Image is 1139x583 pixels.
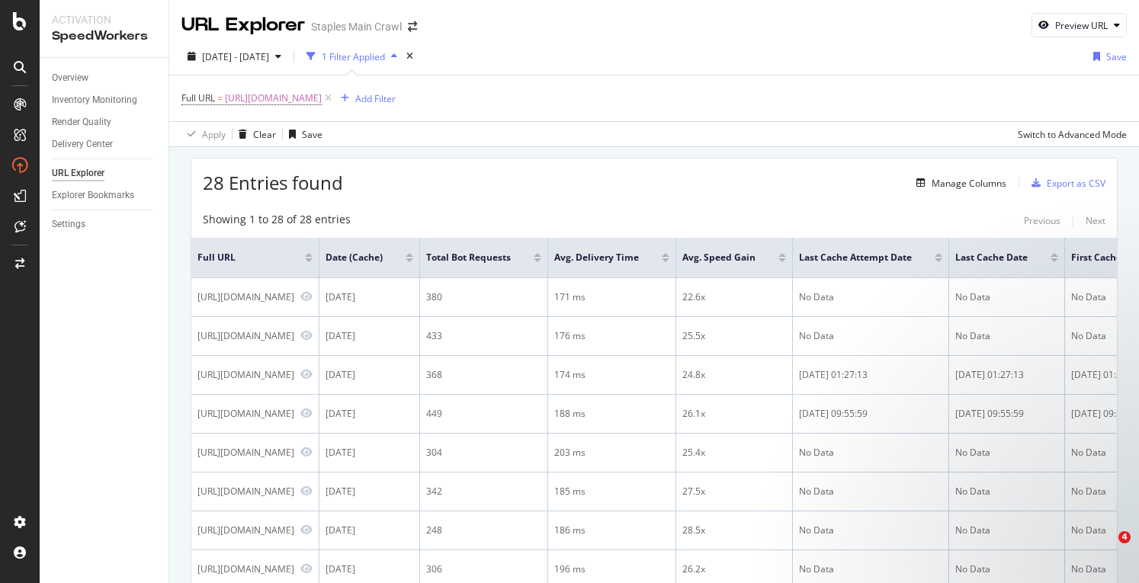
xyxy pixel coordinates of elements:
[335,89,396,107] button: Add Filter
[799,524,942,537] div: No Data
[52,70,158,86] a: Overview
[1012,122,1127,146] button: Switch to Advanced Mode
[426,562,541,576] div: 306
[554,251,639,264] span: Avg. Delivery Time
[52,216,85,232] div: Settings
[326,251,383,264] span: Date (Cache)
[426,290,541,304] div: 380
[52,136,158,152] a: Delivery Center
[300,563,313,574] a: Preview https://www.staples.com/Pens/cat_CL110001
[1047,177,1105,190] div: Export as CSV
[955,368,1058,382] div: [DATE] 01:27:13
[302,128,322,141] div: Save
[1024,212,1060,230] button: Previous
[181,12,305,38] div: URL Explorer
[554,446,669,460] div: 203 ms
[910,174,1006,192] button: Manage Columns
[197,562,294,575] div: [URL][DOMAIN_NAME]
[554,368,669,382] div: 174 ms
[1055,19,1108,32] div: Preview URL
[1032,13,1127,37] button: Preview URL
[326,446,413,460] div: [DATE]
[1118,531,1131,543] span: 4
[554,329,669,343] div: 176 ms
[197,446,294,459] div: [URL][DOMAIN_NAME]
[799,407,942,421] div: [DATE] 09:55:59
[181,44,287,69] button: [DATE] - [DATE]
[52,114,111,130] div: Render Quality
[52,165,158,181] a: URL Explorer
[300,291,313,302] a: Preview https://www.staples.com/Pens/cat_CL110001
[203,212,351,230] div: Showing 1 to 28 of 28 entries
[52,136,113,152] div: Delivery Center
[955,562,1058,576] div: No Data
[283,122,322,146] button: Save
[554,485,669,498] div: 185 ms
[197,290,294,303] div: [URL][DOMAIN_NAME]
[554,290,669,304] div: 171 ms
[1018,128,1127,141] div: Switch to Advanced Mode
[300,524,313,535] a: Preview https://www.staples.com/Pens/cat_CL110001
[799,368,942,382] div: [DATE] 01:27:13
[554,407,669,421] div: 188 ms
[426,329,541,343] div: 433
[253,128,276,141] div: Clear
[52,12,156,27] div: Activation
[554,524,669,537] div: 186 ms
[682,446,786,460] div: 25.4x
[300,485,313,496] a: Preview https://www.staples.com/Pens/cat_CL110001
[326,407,413,421] div: [DATE]
[52,92,137,108] div: Inventory Monitoring
[932,177,1006,190] div: Manage Columns
[799,446,942,460] div: No Data
[52,27,156,45] div: SpeedWorkers
[197,329,294,342] div: [URL][DOMAIN_NAME]
[426,407,541,421] div: 449
[52,187,134,203] div: Explorer Bookmarks
[682,562,786,576] div: 26.2x
[203,170,343,195] span: 28 Entries found
[197,524,294,537] div: [URL][DOMAIN_NAME]
[181,91,215,104] span: Full URL
[300,369,313,380] a: Preview https://www.staples.com/Pens/cat_CL110001
[300,408,313,418] a: Preview https://www.staples.com/Pens/cat_CL110001
[682,290,786,304] div: 22.6x
[426,524,541,537] div: 248
[955,407,1058,421] div: [DATE] 09:55:59
[197,251,282,264] span: Full URL
[682,329,786,343] div: 25.5x
[682,485,786,498] div: 27.5x
[1086,212,1105,230] button: Next
[554,562,669,576] div: 196 ms
[181,122,226,146] button: Apply
[322,50,385,63] div: 1 Filter Applied
[1025,171,1105,195] button: Export as CSV
[52,92,158,108] a: Inventory Monitoring
[799,485,942,498] div: No Data
[300,330,313,341] a: Preview https://www.staples.com/Pens/cat_CL110001
[1087,44,1127,69] button: Save
[955,524,1058,537] div: No Data
[326,290,413,304] div: [DATE]
[426,251,511,264] span: Total Bot Requests
[217,91,223,104] span: =
[197,407,294,420] div: [URL][DOMAIN_NAME]
[799,329,942,343] div: No Data
[955,290,1058,304] div: No Data
[311,19,402,34] div: Staples Main Crawl
[682,251,756,264] span: Avg. Speed Gain
[403,49,416,64] div: times
[52,187,158,203] a: Explorer Bookmarks
[355,92,396,105] div: Add Filter
[799,290,942,304] div: No Data
[52,70,88,86] div: Overview
[955,251,1028,264] span: Last Cache Date
[202,128,226,141] div: Apply
[1086,214,1105,227] div: Next
[426,446,541,460] div: 304
[300,44,403,69] button: 1 Filter Applied
[408,21,417,32] div: arrow-right-arrow-left
[326,485,413,498] div: [DATE]
[197,368,294,381] div: [URL][DOMAIN_NAME]
[326,562,413,576] div: [DATE]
